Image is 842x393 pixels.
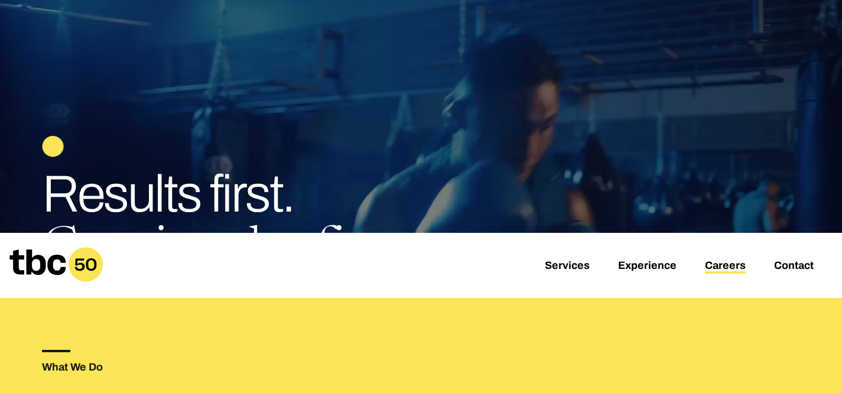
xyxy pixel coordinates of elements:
span: Results first. [42,166,294,222]
a: Contact [774,259,814,274]
a: Home [9,274,103,286]
span: Creative also first. [42,225,402,277]
h5: What We Do [42,362,421,372]
a: Experience [618,259,677,274]
a: Services [545,259,590,274]
a: Careers [705,259,746,274]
